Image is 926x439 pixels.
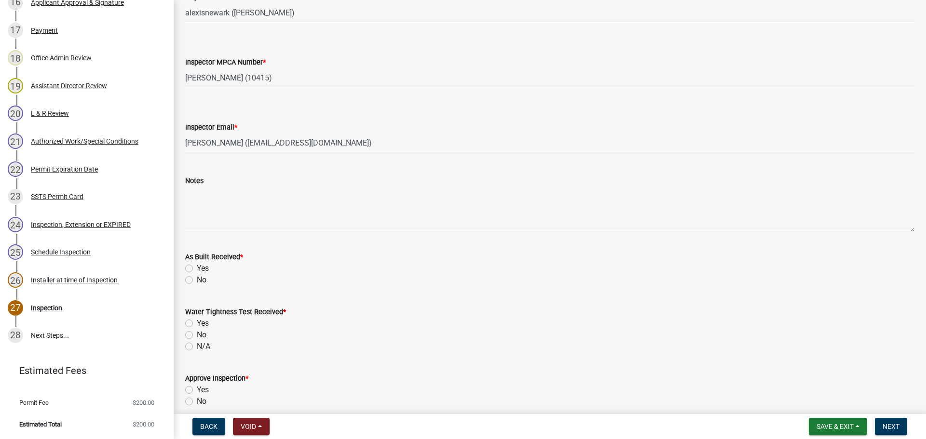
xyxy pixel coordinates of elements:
[31,249,91,255] div: Schedule Inspection
[185,178,204,185] label: Notes
[31,27,58,34] div: Payment
[185,254,243,261] label: As Built Received
[8,23,23,38] div: 17
[19,421,62,427] span: Estimated Total
[8,189,23,204] div: 23
[31,193,83,200] div: SSTS Permit Card
[133,421,154,427] span: $200.00
[185,309,286,316] label: Water Tightness Test Received
[8,161,23,177] div: 22
[8,272,23,288] div: 26
[233,418,270,435] button: Void
[185,59,266,66] label: Inspector MPCA Number
[31,82,107,89] div: Assistant Director Review
[197,341,210,352] label: N/A
[200,423,218,430] span: Back
[31,277,118,283] div: Installer at time of Inspection
[197,318,209,329] label: Yes
[8,244,23,260] div: 25
[192,418,225,435] button: Back
[31,110,69,117] div: L & R Review
[185,124,237,131] label: Inspector Email
[809,418,867,435] button: Save & Exit
[8,300,23,316] div: 27
[241,423,256,430] span: Void
[8,106,23,121] div: 20
[19,399,49,406] span: Permit Fee
[8,328,23,343] div: 28
[31,54,92,61] div: Office Admin Review
[8,133,23,149] div: 21
[31,221,131,228] div: Inspection, Extension or EXPIRED
[8,361,158,380] a: Estimated Fees
[31,138,138,145] div: Authorized Work/Special Conditions
[8,50,23,66] div: 18
[197,329,206,341] label: No
[197,274,206,286] label: No
[875,418,907,435] button: Next
[197,396,206,407] label: No
[133,399,154,406] span: $200.00
[8,217,23,232] div: 24
[31,166,98,173] div: Permit Expiration Date
[8,78,23,93] div: 19
[185,375,248,382] label: Approve Inspection
[817,423,854,430] span: Save & Exit
[197,263,209,274] label: Yes
[883,423,899,430] span: Next
[197,384,209,396] label: Yes
[31,305,62,311] div: Inspection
